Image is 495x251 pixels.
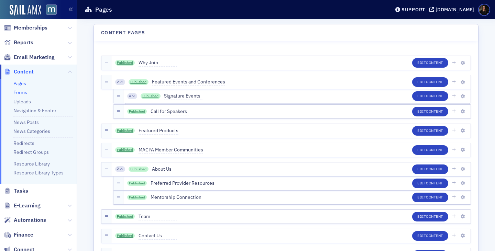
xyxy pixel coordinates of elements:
span: Profile [478,4,490,16]
a: Published [115,214,135,219]
img: SailAMX [10,5,41,16]
span: Finance [14,231,33,239]
button: [DOMAIN_NAME] [429,7,476,12]
a: News Posts [13,119,39,125]
span: 2 [117,80,119,84]
button: EditContent [412,107,448,116]
span: Mentorship Connection [151,194,201,201]
span: About Us [152,166,190,173]
span: E-Learning [14,202,41,209]
span: Automations [14,216,46,224]
a: Published [115,60,135,66]
span: Contact Us [139,232,177,240]
a: Published [129,79,148,85]
span: 2 [117,167,119,171]
button: EditContent [412,193,448,202]
img: SailAMX [46,4,57,15]
a: E-Learning [4,202,41,209]
span: Content [426,109,443,114]
h1: Pages [95,5,112,14]
a: Reports [4,39,33,46]
span: 4 [129,94,131,99]
a: Tasks [4,187,28,195]
span: Content [426,79,443,84]
button: EditContent [412,164,448,174]
button: EditContent [412,212,448,221]
button: EditContent [412,77,448,87]
span: Why Join [139,59,177,67]
a: View Homepage [41,4,57,16]
a: Published [141,93,161,99]
a: Resource Library Types [13,170,64,176]
button: EditContent [412,145,448,155]
span: Content [426,195,443,199]
span: Content [426,181,443,185]
a: Pages [13,80,26,87]
button: EditContent [412,91,448,101]
span: Memberships [14,24,47,32]
span: MACPA Member Communities [139,146,203,154]
span: Call for Speakers [151,108,189,115]
span: Email Marketing [14,54,55,61]
a: Published [129,167,148,172]
a: Published [115,233,135,239]
span: Tasks [14,187,28,195]
a: Published [115,128,135,134]
span: Content [426,214,443,219]
a: Published [127,181,147,186]
div: [DOMAIN_NAME] [436,7,474,13]
span: Content [426,147,443,152]
span: Content [14,68,34,76]
a: Memberships [4,24,47,32]
a: Forms [13,89,27,95]
span: Team [139,213,177,220]
button: EditContent [412,231,448,241]
button: EditContent [412,179,448,188]
span: Content [426,233,443,238]
a: Email Marketing [4,54,55,61]
a: Finance [4,231,33,239]
span: Content [426,93,443,98]
span: Reports [14,39,33,46]
a: Automations [4,216,46,224]
span: Content [426,60,443,65]
span: Signature Events [164,92,202,100]
a: Redirects [13,140,34,146]
div: Support [401,7,425,13]
a: Content [4,68,34,76]
a: Uploads [13,99,31,105]
span: Content [426,167,443,171]
a: Published [127,195,147,200]
h4: Content Pages [101,29,145,36]
span: Preferred Provider Resources [151,180,214,187]
a: News Categories [13,128,50,134]
a: Redirect Groups [13,149,49,155]
button: EditContent [412,126,448,136]
span: Featured Products [139,127,178,135]
span: Content [426,128,443,133]
span: Featured Events and Conferences [152,78,225,86]
button: EditContent [412,58,448,68]
a: Published [115,147,135,153]
a: Resource Library [13,161,50,167]
a: Navigation & Footer [13,107,56,114]
a: Published [127,109,147,114]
